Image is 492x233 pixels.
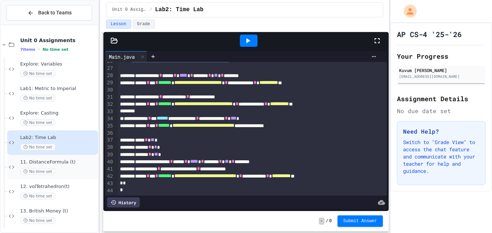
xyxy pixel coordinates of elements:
[20,144,55,151] span: No time set
[149,7,152,13] span: /
[105,115,114,122] div: 34
[105,108,114,115] div: 33
[105,130,114,137] div: 36
[105,151,114,158] div: 39
[343,218,377,224] span: Submit Answer
[112,7,147,13] span: Unit 0 Assignments
[105,65,114,72] div: 27
[20,193,55,200] span: No time set
[105,144,114,151] div: 38
[403,139,479,175] p: Switch to "Grade View" to access the chat feature and communicate with your teacher for help and ...
[105,51,147,62] div: Main.java
[105,72,114,79] div: 28
[20,70,55,77] span: No time set
[20,119,55,126] span: No time set
[20,61,97,67] span: Explore: Variables
[38,46,40,52] span: •
[105,180,114,187] div: 43
[20,37,97,44] span: Unit 0 Assignments
[105,86,114,94] div: 30
[399,74,483,79] div: [EMAIL_ADDRESS][DOMAIN_NAME]
[397,94,486,104] h2: Assignment Details
[20,208,97,214] span: 13. British Money (t)
[43,47,68,52] span: No time set
[38,9,72,17] span: Back to Teams
[105,79,114,86] div: 29
[155,5,203,14] span: Lab2: Time Lab
[20,110,97,116] span: Explore: Casting
[20,95,55,102] span: No time set
[105,94,114,101] div: 31
[399,67,483,73] div: Kuvum [PERSON_NAME]
[20,184,97,190] span: 12. volTetrahedron(t)
[396,3,419,19] div: My Account
[105,122,114,130] div: 35
[337,215,383,227] button: Submit Answer
[133,19,155,29] button: Grade
[105,158,114,166] div: 40
[107,197,140,207] div: History
[326,218,328,224] span: /
[106,19,131,29] button: Lesson
[20,86,97,92] span: Lab1: Metric to Imperial
[20,135,97,141] span: Lab2: Time Lab
[105,136,114,144] div: 37
[20,47,35,52] span: 7 items
[20,217,55,224] span: No time set
[20,159,97,165] span: 11. DistanceFormula (t)
[329,218,332,224] span: 0
[403,127,479,136] h3: Need Help?
[6,5,92,21] button: Back to Teams
[105,166,114,173] div: 41
[20,168,55,175] span: No time set
[105,187,114,194] div: 44
[105,173,114,180] div: 42
[319,218,324,225] span: -
[105,53,138,61] div: Main.java
[397,107,486,115] div: No due date set
[397,29,462,39] h1: AP CS-4 '25-'26
[397,51,486,61] h2: Your Progress
[105,101,114,108] div: 32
